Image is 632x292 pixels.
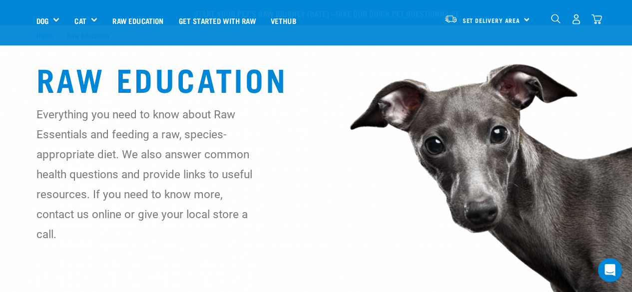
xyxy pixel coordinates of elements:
img: home-icon-1@2x.png [551,14,561,23]
img: van-moving.png [444,14,458,23]
img: user.png [571,14,582,24]
div: Open Intercom Messenger [598,258,622,282]
a: Dog [36,15,48,26]
h1: Raw Education [36,60,596,96]
a: Vethub [263,0,304,40]
a: Cat [74,15,86,26]
span: Set Delivery Area [463,18,521,22]
img: home-icon@2x.png [592,14,602,24]
p: Everything you need to know about Raw Essentials and feeding a raw, species-appropriate diet. We ... [36,104,260,244]
a: Raw Education [105,0,171,40]
a: Get started with Raw [171,0,263,40]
